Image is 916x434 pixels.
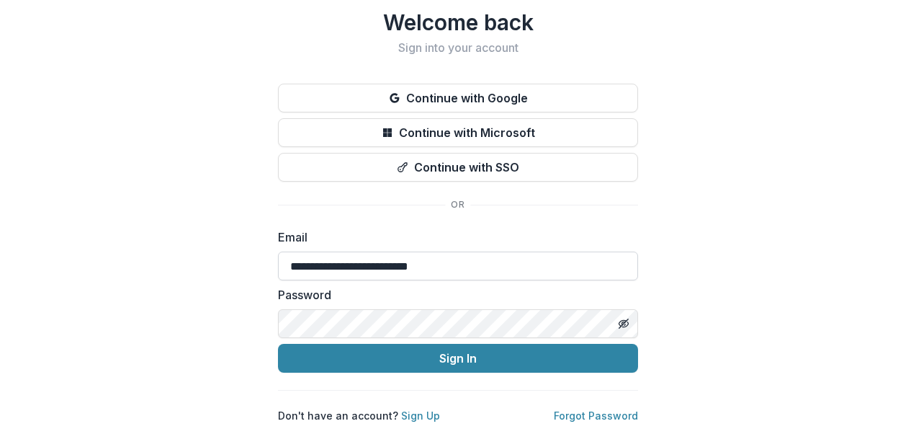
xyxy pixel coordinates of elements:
label: Password [278,286,629,304]
button: Continue with SSO [278,153,638,182]
a: Forgot Password [554,409,638,422]
button: Continue with Google [278,84,638,112]
p: Don't have an account? [278,408,440,423]
a: Sign Up [401,409,440,422]
label: Email [278,229,629,246]
h1: Welcome back [278,9,638,35]
button: Toggle password visibility [612,312,635,335]
h2: Sign into your account [278,41,638,55]
button: Sign In [278,344,638,373]
button: Continue with Microsoft [278,118,638,147]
